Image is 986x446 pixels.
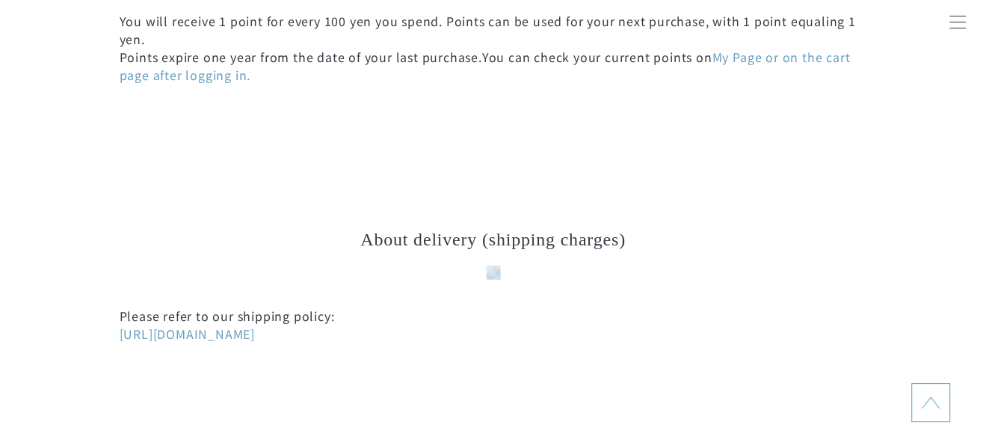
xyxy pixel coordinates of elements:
a: [URL][DOMAIN_NAME] [120,325,255,343]
a: My Page or on the cart page after logging in. [120,48,851,84]
font: You will receive 1 point for every 100 yen you spend. Points can be used for your next purchase, ... [120,12,856,48]
font: Points expire one year from the date of your last purchase. [120,48,482,66]
font: Please refer to our shipping policy: [120,307,335,325]
font: You can check your current points on [482,48,712,66]
img: Back to top [922,394,940,412]
font: About delivery (shipping charges) [360,230,626,249]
